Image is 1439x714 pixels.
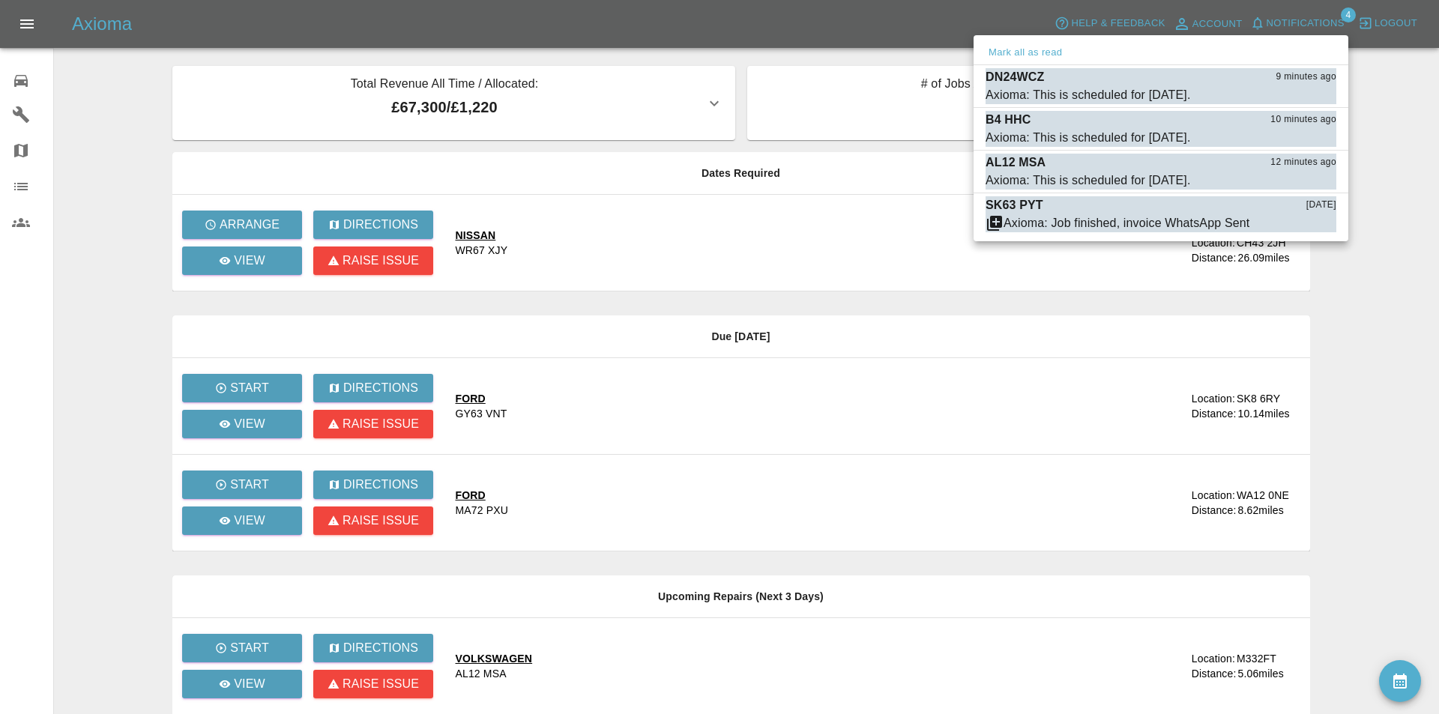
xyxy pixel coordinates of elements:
p: AL12 MSA [986,154,1046,172]
div: Axioma: This is scheduled for [DATE]. [986,129,1191,147]
div: Axioma: This is scheduled for [DATE]. [986,172,1191,190]
div: Axioma: This is scheduled for [DATE]. [986,86,1191,104]
button: Mark all as read [986,44,1065,61]
p: SK63 PYT [986,196,1043,214]
div: Axioma: Job finished, invoice WhatsApp Sent [1004,214,1249,232]
span: 12 minutes ago [1270,155,1336,170]
p: DN24WCZ [986,68,1044,86]
span: [DATE] [1306,198,1336,213]
span: 10 minutes ago [1270,112,1336,127]
p: B4 HHC [986,111,1031,129]
span: 9 minutes ago [1276,70,1336,85]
